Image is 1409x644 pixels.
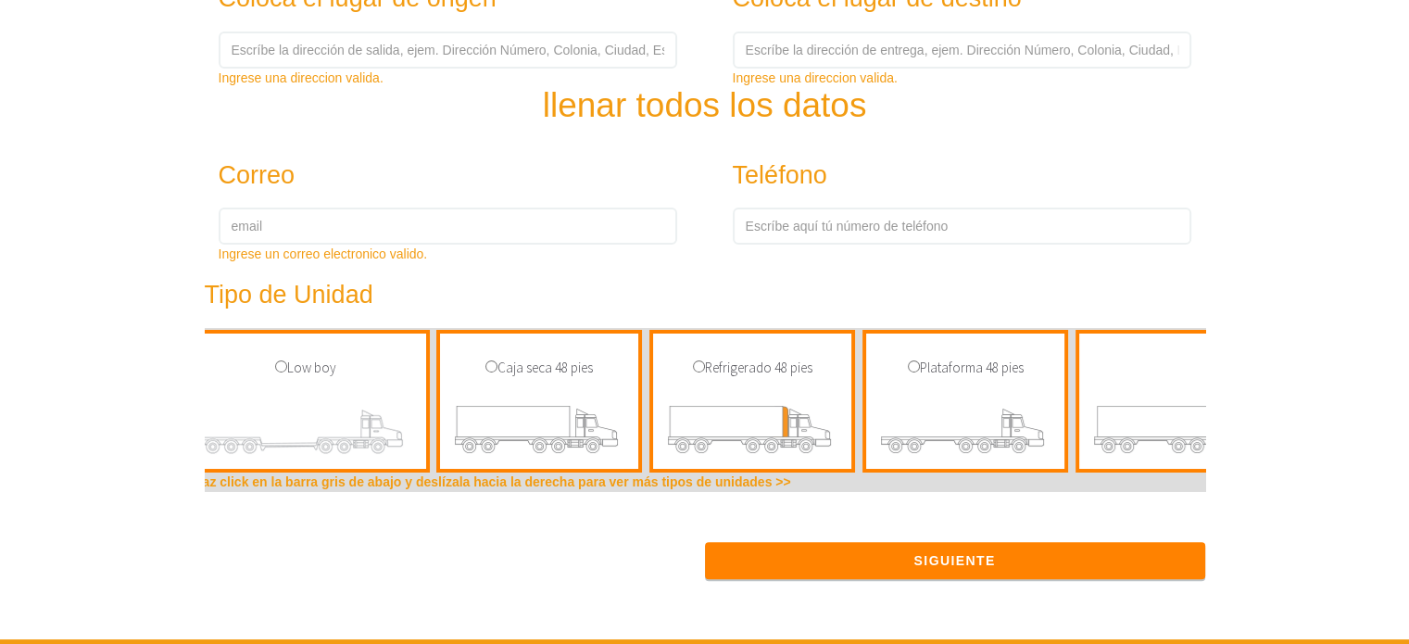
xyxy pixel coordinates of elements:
button: Siguiente [705,542,1205,579]
input: Escríbe aquí tú número de teléfono [733,208,1191,245]
p: Low boy [195,357,417,379]
p: Full [1088,357,1390,379]
b: Haz click en la barra gris de abajo y deslízala hacia la derecha para ver más tipos de unidades >> [194,474,791,489]
img: transporte de carga refrigerado 48 pies [667,397,837,469]
img: transporte de carga low boy [199,397,412,469]
h3: Teléfono [733,162,1151,190]
input: Escríbe la dirección de entrega, ejem. Dirección Número, Colonia, Ciudad, Estado, Código Postal. [733,32,1191,69]
div: Ingrese un correo electronico valido. [219,245,677,263]
div: Ingrese una direccion valida. [733,69,1191,87]
p: Refrigerado 48 pies [662,357,842,379]
h3: Correo [219,162,636,190]
h3: Tipo de Unidad [205,282,1120,309]
img: transporte de carga caja seca 48 pies [454,397,624,469]
img: transporte de carga plataforma 48 pies [880,397,1050,469]
p: Caja seca 48 pies [449,357,629,379]
input: Escríbe la dirección de salida, ejem. Dirección Número, Colonia, Ciudad, Estado, Código Postal. [219,32,677,69]
input: email [219,208,677,245]
p: Plataforma 48 pies [875,357,1055,379]
div: Ingrese una direccion valida. [219,69,677,87]
img: transporte de carga caja seca full [1093,397,1385,469]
